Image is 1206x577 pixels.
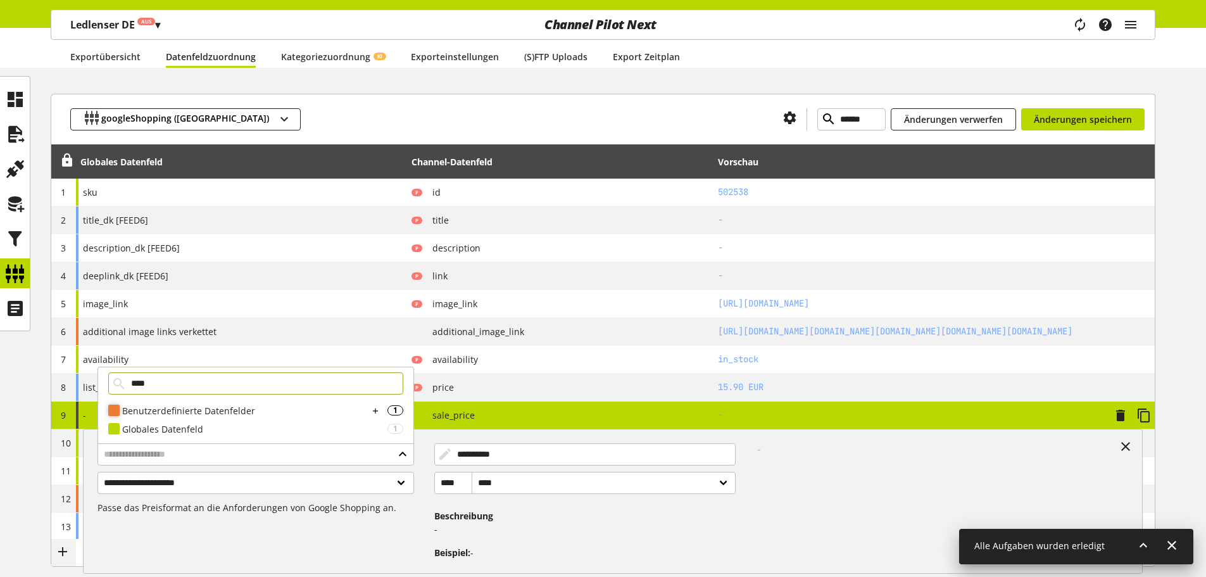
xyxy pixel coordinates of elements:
h2: - [718,241,1150,255]
span: ▾ [155,18,160,32]
span: Aus [141,18,151,25]
span: 8 [61,381,66,393]
h2: - [718,269,1150,282]
span: sku [83,186,97,198]
a: Datenfeldzuordnung [166,50,256,63]
span: - [470,547,474,559]
h2: in_stock [718,353,1150,366]
a: (S)FTP Uploads [524,50,587,63]
span: P [415,300,418,308]
span: Entsperren, um Zeilen neu anzuordnen [60,154,73,167]
p: Passe das Preisformat an die Anforderungen von Google Shopping an. [97,501,414,514]
h2: https://swfilesystem.ledlenser.com/prod/public/media/31/35/05/1750928380/KIDLED2_502538_Girls_Alk... [718,297,1150,310]
div: Channel-Datenfeld [411,155,493,168]
span: deeplink_dk [FEED6] [83,270,168,282]
a: Exportübersicht [70,50,141,63]
span: sale_price [422,409,475,422]
span: additional image links verkettet [83,326,217,338]
button: googleShopping ([GEOGRAPHIC_DATA]) [70,108,301,130]
span: availability [422,353,478,366]
span: 7 [61,353,66,365]
h2: - [718,213,1150,227]
a: Exporteinstellungen [411,50,499,63]
button: Änderungen verwerfen [891,108,1016,130]
h2: 502538 [718,186,1150,199]
span: Änderungen speichern [1034,113,1132,126]
h2: https://swfilesystem.ledlenser.com/prod/public/media/87/f8/12/1750929723/Kidled2_KID_TOY_OUT_HOME... [718,325,1150,338]
span: title_dk [FEED6] [83,214,148,226]
span: 11 [61,465,71,477]
span: description [422,241,481,255]
span: availability [83,353,129,365]
p: - [434,523,731,536]
span: 3 [61,242,66,254]
span: 2 [61,214,66,226]
span: - [83,409,86,421]
span: 13 [61,521,71,533]
div: Vorschau [718,155,758,168]
span: list_price [MASTER] [83,381,165,393]
span: 12 [61,493,71,505]
div: Globales Datenfeld [80,155,163,168]
span: Beispiel: [434,547,470,559]
span: P [415,356,418,364]
span: id [422,186,441,199]
span: 4 [61,270,66,282]
span: 9 [61,409,66,421]
div: 1 [387,424,403,433]
span: Alle Aufgaben wurden erledigt [974,540,1105,552]
button: Änderungen speichern [1021,108,1145,130]
span: KI [377,53,382,60]
div: - [736,433,1138,560]
div: Entsperren, um Zeilen neu anzuordnen [56,154,73,170]
span: 6 [61,326,66,338]
span: link [422,269,448,282]
h4: Beschreibung [434,509,731,523]
a: KategoriezuordnungKI [281,50,386,63]
span: 5 [61,298,66,310]
span: image_link [83,298,128,310]
span: price [422,381,454,394]
nav: main navigation [51,10,1155,40]
span: googleShopping ([GEOGRAPHIC_DATA]) [101,111,269,127]
span: additional_image_link [422,325,524,338]
div: Benutzerdefinierte Datenfelder [122,404,368,417]
span: title [422,213,449,227]
span: 10 [61,437,71,449]
span: image_link [422,297,477,310]
span: P [415,244,418,252]
span: P [415,217,418,224]
span: 1 [61,186,66,198]
div: Globales Datenfeld [122,422,387,436]
span: P [415,384,418,391]
a: Export Zeitplan [613,50,680,63]
span: description_dk [FEED6] [83,242,180,254]
h2: - [718,409,1103,422]
span: Änderungen verwerfen [904,113,1003,126]
span: P [415,272,418,280]
div: 1 [387,405,403,415]
p: Ledlenser DE [70,17,160,32]
span: P [415,189,418,196]
h2: 15.90 EUR [718,381,1150,394]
